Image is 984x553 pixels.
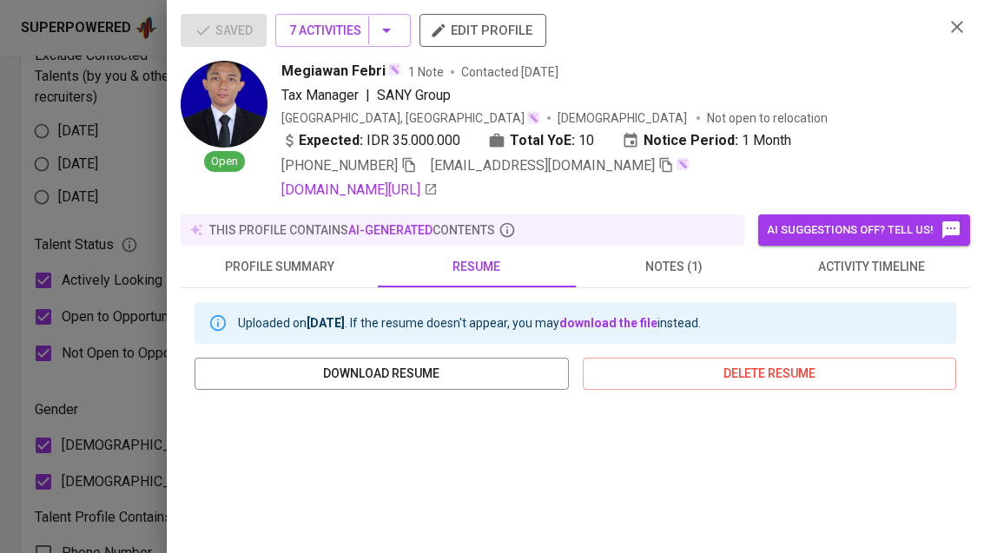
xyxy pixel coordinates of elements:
[281,109,540,127] div: [GEOGRAPHIC_DATA], [GEOGRAPHIC_DATA]
[388,256,565,278] span: resume
[558,109,690,127] span: [DEMOGRAPHIC_DATA]
[238,307,701,339] div: Uploaded on . If the resume doesn't appear, you may instead.
[583,358,957,390] button: delete resume
[707,109,828,127] p: Not open to relocation
[387,63,401,76] img: magic_wand.svg
[419,14,546,47] button: edit profile
[289,20,397,42] span: 7 Activities
[559,316,657,330] a: download the file
[526,111,540,125] img: magic_wand.svg
[307,316,345,330] b: [DATE]
[208,363,555,385] span: download resume
[281,130,460,151] div: IDR 35.000.000
[578,130,594,151] span: 10
[281,157,398,174] span: [PHONE_NUMBER]
[348,223,433,237] span: AI-generated
[281,180,438,201] a: [DOMAIN_NAME][URL]
[597,363,943,385] span: delete resume
[431,157,655,174] span: [EMAIL_ADDRESS][DOMAIN_NAME]
[433,19,532,42] span: edit profile
[281,87,359,103] span: Tax Manager
[377,87,451,103] span: SANY Group
[586,256,763,278] span: notes (1)
[758,214,970,246] button: AI suggestions off? Tell us!
[676,157,690,171] img: magic_wand.svg
[419,23,546,36] a: edit profile
[191,256,367,278] span: profile summary
[299,130,363,151] b: Expected:
[281,61,386,82] span: Megiawan Febri
[195,358,569,390] button: download resume
[644,130,738,151] b: Notice Period:
[510,130,575,151] b: Total YoE:
[461,63,558,81] span: Contacted [DATE]
[209,221,495,239] p: this profile contains contents
[783,256,960,278] span: activity timeline
[408,63,444,81] span: 1 Note
[767,220,961,240] span: AI suggestions off? Tell us!
[366,85,370,106] span: |
[181,61,267,148] img: 2787eac3717523b21a0a4f7ec685497f.jpg
[275,14,411,47] button: 7 Activities
[204,154,245,170] span: Open
[622,130,791,151] div: 1 Month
